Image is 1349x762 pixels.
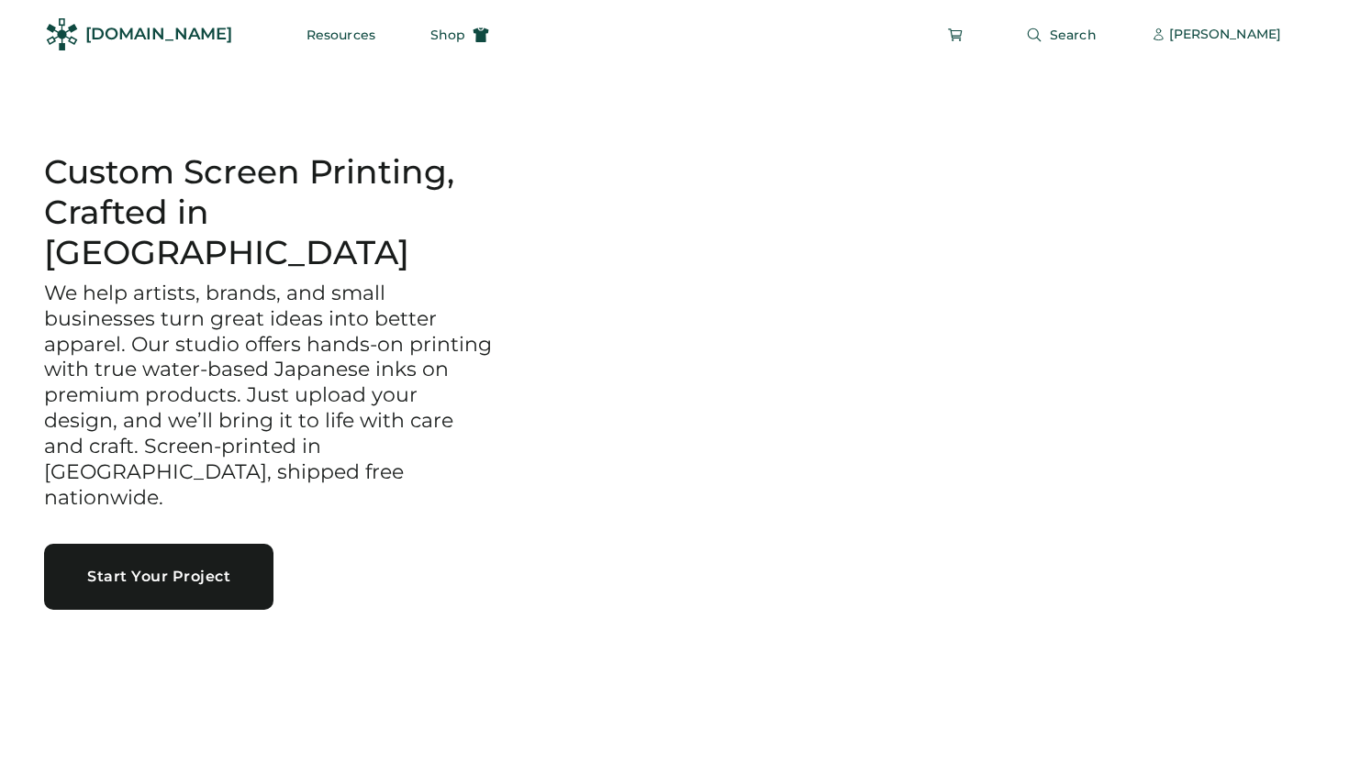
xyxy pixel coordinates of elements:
[85,23,232,46] div: [DOMAIN_NAME]
[46,18,78,50] img: Rendered Logo - Screens
[408,17,511,53] button: Shop
[1004,17,1119,53] button: Search
[44,281,496,511] h3: We help artists, brands, and small businesses turn great ideas into better apparel. Our studio of...
[1169,26,1281,44] div: [PERSON_NAME]
[1050,28,1097,41] span: Search
[284,17,397,53] button: Resources
[44,152,496,273] h1: Custom Screen Printing, Crafted in [GEOGRAPHIC_DATA]
[430,28,465,41] span: Shop
[44,544,273,610] button: Start Your Project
